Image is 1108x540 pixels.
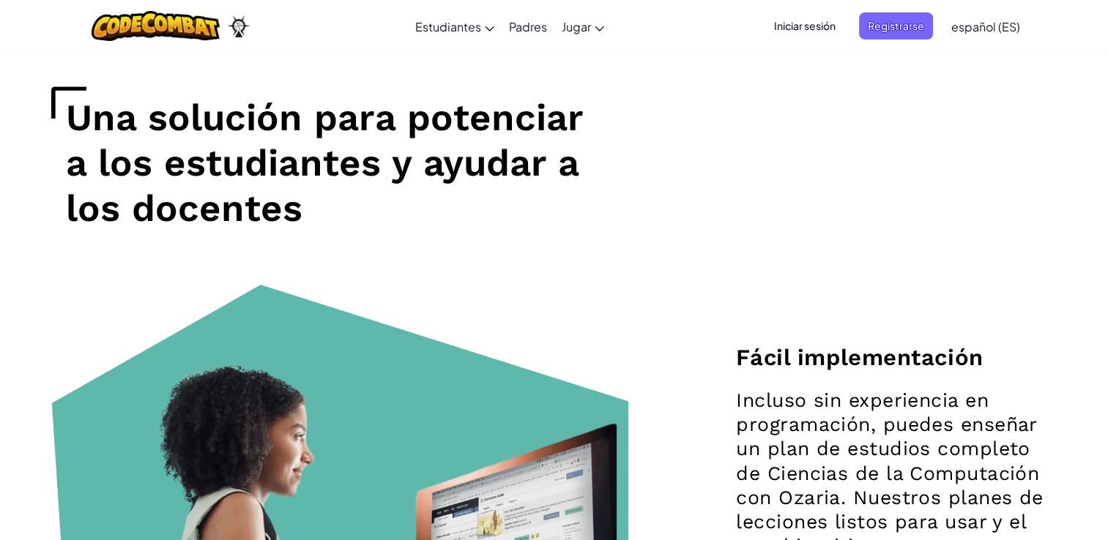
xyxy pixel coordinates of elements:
a: Jugar [554,7,611,46]
a: español (ES) [944,7,1027,46]
h1: Una solución para potenciar a los estudiantes y ayudar a los docentes [51,86,584,240]
span: español (ES) [951,19,1020,34]
a: Padres [502,7,554,46]
h2: Fácil implementación [736,342,1057,373]
button: Iniciar sesión [765,12,844,40]
span: Estudiantes [415,19,481,34]
span: Jugar [562,19,591,34]
button: Registrarse [859,12,933,40]
img: Ozaria [227,15,250,37]
a: Estudiantes [408,7,502,46]
img: CodeCombat logo [92,11,220,41]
